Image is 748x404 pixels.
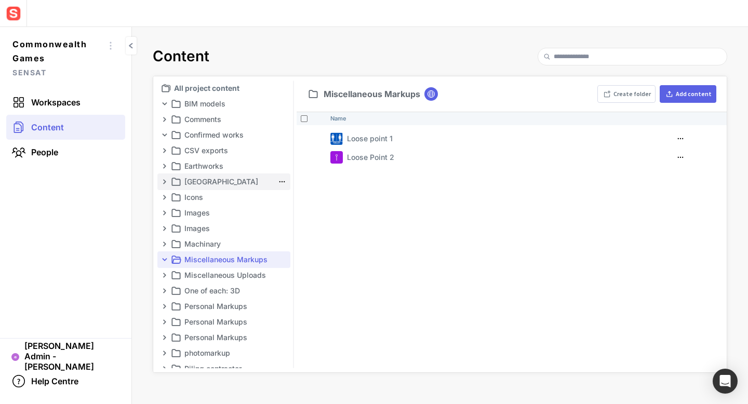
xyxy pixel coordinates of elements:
[153,48,209,65] h2: Content
[184,238,274,250] p: Machinary
[184,269,274,281] p: Miscellaneous Uploads
[170,300,288,313] a: Personal Markups
[613,91,651,97] div: Create folder
[170,191,288,204] a: Icons
[326,112,682,125] th: Name
[324,90,420,98] span: Miscellaneous Markups
[6,140,125,165] a: People
[170,98,288,110] a: BIM models
[6,90,125,115] a: Workspaces
[184,176,274,188] p: [GEOGRAPHIC_DATA]
[184,347,274,359] p: photomarkup
[330,132,343,145] img: gRS811kAHlcUwAAAABJRU5ErkJggg==
[170,129,288,141] a: Confirmed works
[12,65,102,79] span: Sensat
[170,362,288,375] a: Piling contractor
[4,4,23,23] img: sensat
[170,144,288,157] a: CSV exports
[597,85,656,103] button: Create folder
[170,176,288,188] a: [GEOGRAPHIC_DATA]
[184,129,274,141] p: Confirmed works
[170,113,288,126] a: Comments
[184,144,274,157] p: CSV exports
[184,331,274,344] p: Personal Markups
[660,85,716,103] button: Add content
[24,341,120,372] span: [PERSON_NAME] Admin - [PERSON_NAME]
[170,285,288,297] a: One of each: 3D
[676,91,712,97] div: Add content
[184,160,274,172] p: Earthworks
[174,82,288,95] p: All project content
[170,253,288,266] a: Miscellaneous Markups
[184,222,274,235] p: Images
[170,160,288,172] a: Earthworks
[184,113,274,126] p: Comments
[159,82,288,95] a: All project content
[347,152,394,163] p: Loose Point 2
[184,191,274,204] p: Icons
[12,37,102,65] span: Commonwealth Games
[170,347,288,359] a: photomarkup
[184,98,274,110] p: BIM models
[184,316,274,328] p: Personal Markups
[184,362,274,375] p: Piling contractor
[170,222,288,235] a: Images
[6,115,125,140] a: Content
[184,300,274,313] p: Personal Markups
[713,369,738,394] div: Open Intercom Messenger
[31,147,58,157] span: People
[170,207,288,219] a: Images
[31,122,64,132] span: Content
[184,253,274,266] p: Miscellaneous Markups
[170,331,288,344] a: Personal Markups
[14,355,17,359] text: AD
[347,133,393,144] p: Loose point 1
[426,89,436,99] img: globe.svg
[6,369,125,394] a: Help Centre
[184,207,274,219] p: Images
[170,269,288,281] a: Miscellaneous Uploads
[170,238,288,250] a: Machinary
[31,97,81,107] span: Workspaces
[31,376,78,386] span: Help Centre
[184,285,274,297] p: One of each: 3D
[170,316,288,328] a: Personal Markups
